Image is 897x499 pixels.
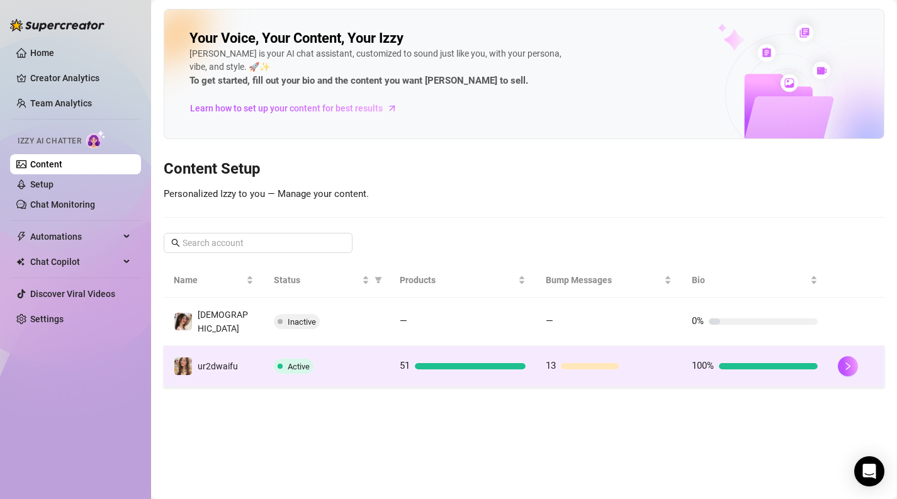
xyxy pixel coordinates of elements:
h2: Your Voice, Your Content, Your Izzy [189,30,403,47]
span: Active [288,362,310,371]
span: — [400,315,407,327]
span: Bump Messages [546,273,662,287]
img: logo-BBDzfeDw.svg [10,19,104,31]
span: Automations [30,227,120,247]
th: Bump Messages [536,263,682,298]
span: ur2dwaifu [198,361,238,371]
span: Personalized Izzy to you — Manage your content. [164,188,369,199]
span: Bio [692,273,808,287]
span: arrow-right [386,102,398,115]
span: — [546,315,553,327]
input: Search account [183,236,335,250]
a: Chat Monitoring [30,199,95,210]
span: filter [372,271,385,289]
img: ai-chatter-content-library-cLFOSyPT.png [689,10,884,138]
span: right [843,362,852,371]
span: 100% [692,360,714,371]
a: Discover Viral Videos [30,289,115,299]
a: Creator Analytics [30,68,131,88]
a: Setup [30,179,54,189]
span: 0% [692,315,704,327]
a: Learn how to set up your content for best results [189,98,407,118]
th: Status [264,263,390,298]
div: Open Intercom Messenger [854,456,884,486]
th: Name [164,263,264,298]
strong: To get started, fill out your bio and the content you want [PERSON_NAME] to sell. [189,75,528,86]
img: ur2dwaifu [174,357,192,375]
a: Content [30,159,62,169]
img: Chat Copilot [16,257,25,266]
button: right [838,356,858,376]
img: AI Chatter [86,130,106,149]
span: filter [375,276,382,284]
span: Products [400,273,516,287]
span: Name [174,273,244,287]
a: Team Analytics [30,98,92,108]
span: Status [274,273,360,287]
span: [DEMOGRAPHIC_DATA] [198,310,248,334]
h3: Content Setup [164,159,884,179]
span: 13 [546,360,556,371]
div: [PERSON_NAME] is your AI chat assistant, customized to sound just like you, with your persona, vi... [189,47,567,89]
span: 51 [400,360,410,371]
th: Products [390,263,536,298]
span: thunderbolt [16,232,26,242]
a: Home [30,48,54,58]
span: search [171,238,180,247]
span: Chat Copilot [30,252,120,272]
span: Inactive [288,317,316,327]
img: Goddess [174,313,192,330]
a: Settings [30,314,64,324]
span: Learn how to set up your content for best results [190,101,383,115]
th: Bio [682,263,828,298]
span: Izzy AI Chatter [18,135,81,147]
